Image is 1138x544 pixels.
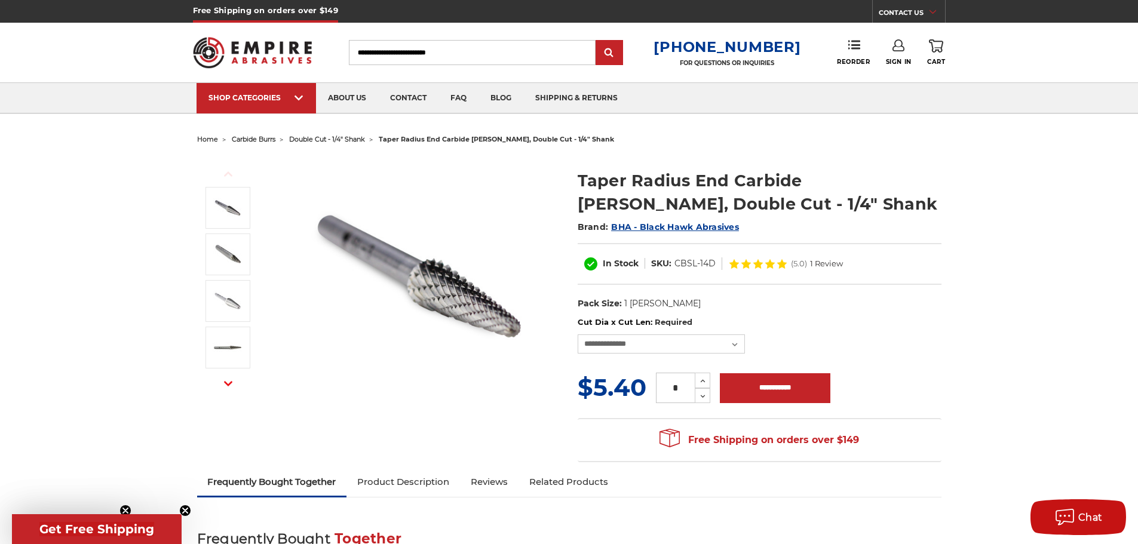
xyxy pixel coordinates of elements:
[879,6,945,23] a: CONTACT US
[12,514,182,544] div: Get Free ShippingClose teaser
[654,59,800,67] p: FOR QUESTIONS OR INQUIRIES
[214,371,243,397] button: Next
[523,83,630,113] a: shipping & returns
[624,297,701,310] dd: 1 [PERSON_NAME]
[208,93,304,102] div: SHOP CATEGORIES
[674,257,716,270] dd: CBSL-14D
[578,316,941,328] label: Cut Dia x Cut Len:
[611,222,739,232] a: BHA - Black Hawk Abrasives
[578,297,622,310] dt: Pack Size:
[519,469,619,495] a: Related Products
[927,39,945,66] a: Cart
[197,135,218,143] a: home
[791,260,807,268] span: (5.0)
[660,428,859,452] span: Free Shipping on orders over $149
[316,83,378,113] a: about us
[886,58,912,66] span: Sign In
[213,286,243,316] img: SL-4D taper shape carbide burr with 1/4 inch shank
[1078,512,1103,523] span: Chat
[213,333,243,362] img: SL-3 taper radius end shape carbide burr 1/4" shank
[379,135,614,143] span: taper radius end carbide [PERSON_NAME], double cut - 1/4" shank
[378,83,438,113] a: contact
[810,260,843,268] span: 1 Review
[578,373,646,402] span: $5.40
[232,135,275,143] a: carbide burrs
[214,161,243,187] button: Previous
[193,29,312,76] img: Empire Abrasives
[651,257,671,270] dt: SKU:
[478,83,523,113] a: blog
[179,505,191,517] button: Close teaser
[460,469,519,495] a: Reviews
[1030,499,1126,535] button: Chat
[578,169,941,216] h1: Taper Radius End Carbide [PERSON_NAME], Double Cut - 1/4" Shank
[927,58,945,66] span: Cart
[39,522,154,536] span: Get Free Shipping
[578,222,609,232] span: Brand:
[346,469,460,495] a: Product Description
[837,58,870,66] span: Reorder
[213,193,243,223] img: Taper with radius end carbide bur 1/4" shank
[119,505,131,517] button: Close teaser
[197,469,347,495] a: Frequently Bought Together
[299,156,538,395] img: Taper with radius end carbide bur 1/4" shank
[213,239,243,269] img: Taper radius end double cut carbide burr - 1/4 inch shank
[837,39,870,65] a: Reorder
[597,41,621,65] input: Submit
[654,38,800,56] a: [PHONE_NUMBER]
[438,83,478,113] a: faq
[289,135,365,143] a: double cut - 1/4" shank
[603,258,639,269] span: In Stock
[655,317,692,327] small: Required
